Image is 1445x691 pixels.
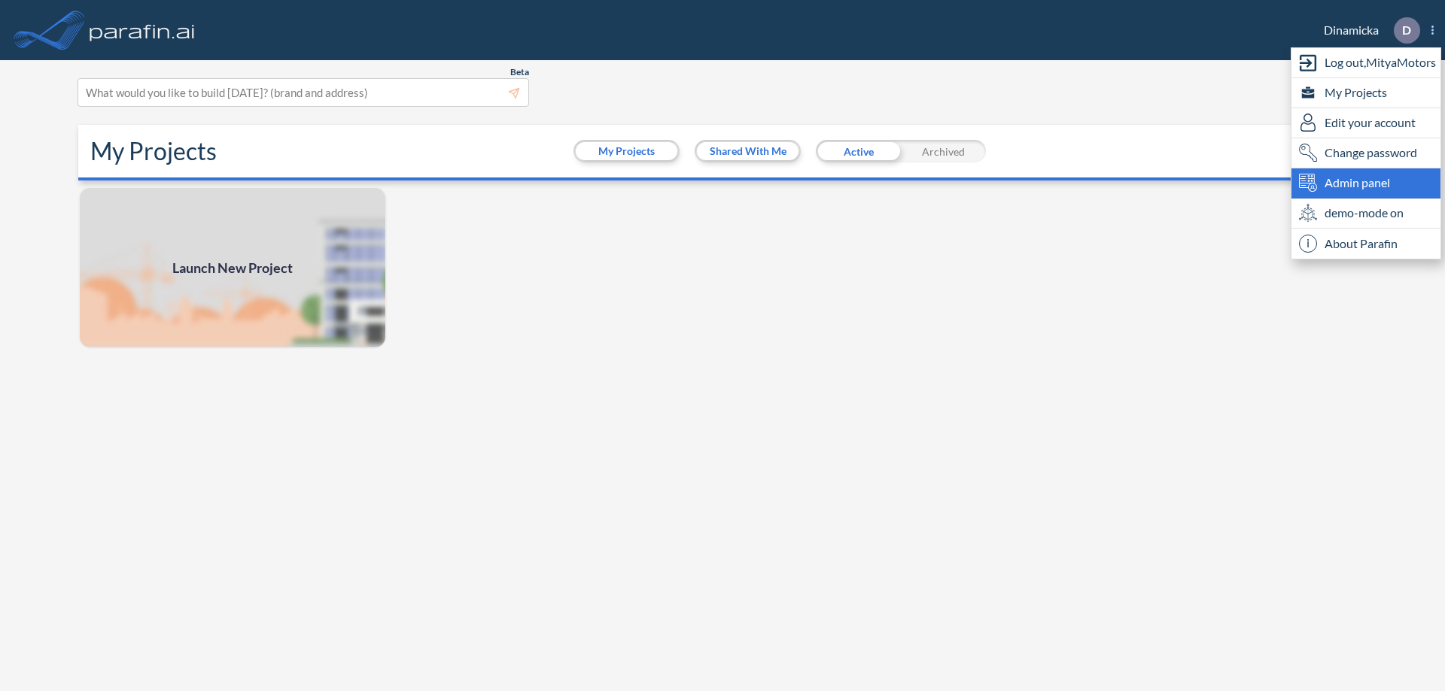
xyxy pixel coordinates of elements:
span: demo-mode on [1325,204,1404,222]
span: Launch New Project [172,258,293,278]
button: Shared With Me [697,142,799,160]
div: About Parafin [1291,229,1440,259]
span: About Parafin [1325,235,1398,253]
img: logo [87,15,198,45]
span: Change password [1325,144,1417,162]
div: demo-mode on [1291,199,1440,229]
div: Edit user [1291,108,1440,138]
span: Beta [510,66,529,78]
div: Change password [1291,138,1440,168]
p: D [1402,23,1411,37]
a: Launch New Project [78,186,387,349]
button: My Projects [576,142,677,160]
img: add [78,186,387,349]
span: i [1299,235,1317,253]
div: Admin panel [1291,168,1440,199]
span: My Projects [1325,83,1387,102]
div: Archived [901,140,986,162]
div: Dinamicka [1301,17,1434,44]
h2: My Projects [90,137,217,165]
span: Edit your account [1325,114,1416,132]
span: Admin panel [1325,174,1390,192]
div: Log out [1291,48,1440,78]
div: Active [816,140,901,162]
div: My Projects [1291,78,1440,108]
span: Log out, MityaMotors [1325,53,1436,71]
